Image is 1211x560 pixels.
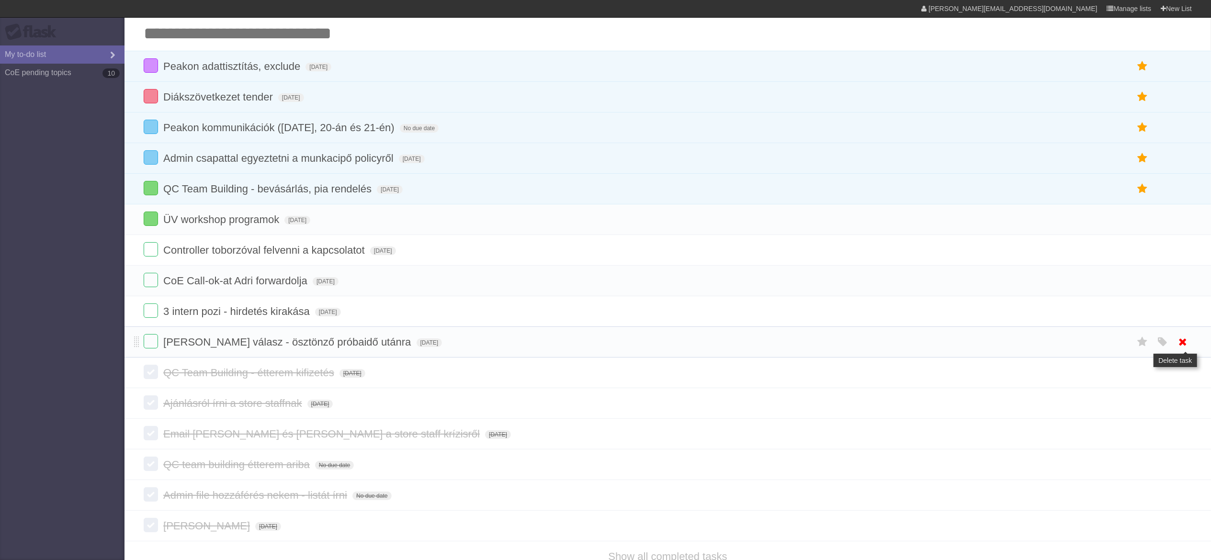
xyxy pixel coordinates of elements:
[163,91,275,103] span: Diákszövetkezet tender
[163,305,312,317] span: 3 intern pozi - hirdetés kirakása
[163,367,337,379] span: QC Team Building - étterem kifizetés
[163,397,304,409] span: Ajánlásról írni a store staffnak
[278,93,304,102] span: [DATE]
[1133,58,1152,74] label: Star task
[144,120,158,134] label: Done
[163,428,482,440] span: Email [PERSON_NAME] és [PERSON_NAME] a store staff krízisről
[144,457,158,471] label: Done
[163,244,367,256] span: Controller toborzóval felvenni a kapcsolatot
[1133,89,1152,105] label: Star task
[163,489,350,501] span: Admin file hozzáférés nekem - listát írni
[144,395,158,410] label: Done
[315,461,354,470] span: No due date
[485,430,511,439] span: [DATE]
[163,183,374,195] span: QC Team Building - bevásárlás, pia rendelés
[1133,334,1152,350] label: Star task
[144,303,158,318] label: Done
[144,334,158,348] label: Done
[163,275,310,287] span: CoE Call-ok-at Adri forwardolja
[352,492,391,500] span: No due date
[163,336,413,348] span: [PERSON_NAME] válasz - ösztönző próbaidő utánra
[144,426,158,440] label: Done
[1133,150,1152,166] label: Star task
[1133,181,1152,197] label: Star task
[284,216,310,224] span: [DATE]
[102,68,120,78] b: 10
[144,365,158,379] label: Done
[313,277,339,286] span: [DATE]
[144,212,158,226] label: Done
[417,338,442,347] span: [DATE]
[340,369,365,378] span: [DATE]
[144,58,158,73] label: Done
[163,60,303,72] span: Peakon adattisztítás, exclude
[144,150,158,165] label: Done
[5,23,62,41] div: Flask
[1133,120,1152,135] label: Star task
[144,518,158,532] label: Done
[399,155,425,163] span: [DATE]
[144,89,158,103] label: Done
[377,185,403,194] span: [DATE]
[163,213,282,225] span: ÜV workshop programok
[163,152,396,164] span: Admin csapattal egyeztetni a munkacipő policyről
[144,273,158,287] label: Done
[163,122,397,134] span: Peakon kommunikációk ([DATE], 20-án és 21-én)
[144,487,158,502] label: Done
[255,522,281,531] span: [DATE]
[144,242,158,257] label: Done
[315,308,341,316] span: [DATE]
[163,520,252,532] span: [PERSON_NAME]
[370,246,396,255] span: [DATE]
[306,63,331,71] span: [DATE]
[400,124,439,133] span: No due date
[307,400,333,408] span: [DATE]
[163,459,312,470] span: QC team building étterem ariba
[144,181,158,195] label: Done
